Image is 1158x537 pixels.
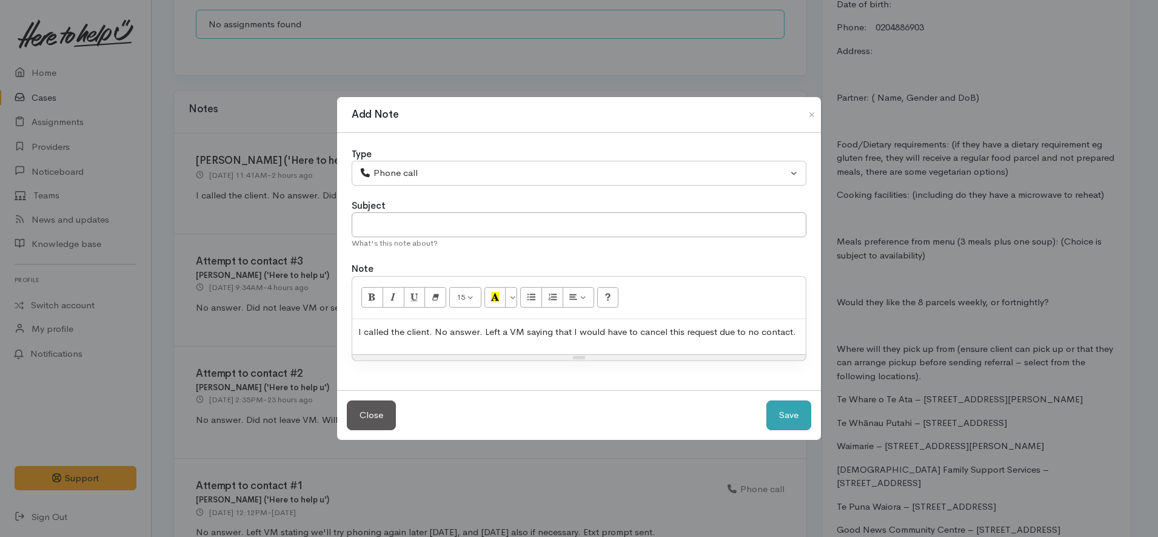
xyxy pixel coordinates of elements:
[352,262,373,276] label: Note
[347,400,396,430] button: Close
[352,161,806,186] button: Phone call
[597,287,619,308] button: Help
[352,237,806,249] div: What's this note about?
[563,287,594,308] button: Paragraph
[352,107,398,123] h1: Add Note
[457,292,465,302] span: 15
[449,287,481,308] button: Font Size
[358,326,796,337] span: I called the client. No answer. Left a VM saying that I would have to cancel this request due to ...
[541,287,563,308] button: Ordered list (CTRL+SHIFT+NUM8)
[383,287,404,308] button: Italic (CTRL+I)
[484,287,506,308] button: Recent Color
[424,287,446,308] button: Remove Font Style (CTRL+\)
[352,199,386,213] label: Subject
[404,287,426,308] button: Underline (CTRL+U)
[360,166,788,180] div: Phone call
[505,287,517,308] button: More Color
[802,107,822,122] button: Close
[361,287,383,308] button: Bold (CTRL+B)
[766,400,811,430] button: Save
[352,355,806,360] div: Resize
[520,287,542,308] button: Unordered list (CTRL+SHIFT+NUM7)
[352,147,372,161] label: Type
